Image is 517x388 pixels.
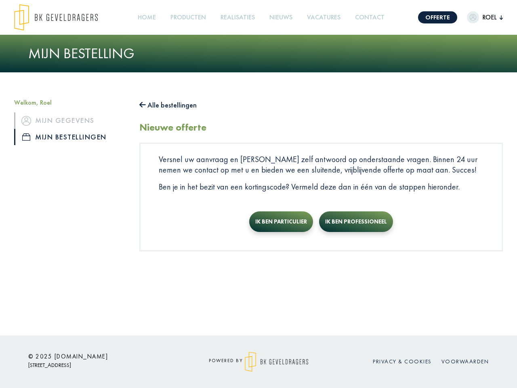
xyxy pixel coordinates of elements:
[14,4,98,31] img: logo
[304,8,344,27] a: Vacatures
[28,45,489,62] h1: Mijn bestelling
[28,353,174,360] h6: © 2025 [DOMAIN_NAME]
[22,133,30,141] img: icon
[352,8,388,27] a: Contact
[319,211,393,232] button: Ik ben professioneel
[14,112,127,129] a: iconMijn gegevens
[135,8,159,27] a: Home
[21,116,31,126] img: icon
[186,352,331,372] div: powered by
[28,360,174,370] p: [STREET_ADDRESS]
[217,8,258,27] a: Realisaties
[167,8,209,27] a: Producten
[14,129,127,145] a: iconMijn bestellingen
[249,211,313,232] button: Ik ben particulier
[14,99,127,106] h5: Welkom, Roel
[266,8,296,27] a: Nieuws
[139,122,206,133] h2: Nieuwe offerte
[139,99,197,112] button: Alle bestellingen
[245,352,308,372] img: logo
[441,358,489,365] a: Voorwaarden
[159,181,483,192] p: Ben je in het bezit van een kortingscode? Vermeld deze dan in één van de stappen hieronder.
[373,358,432,365] a: Privacy & cookies
[159,154,483,175] p: Versnel uw aanvraag en [PERSON_NAME] zelf antwoord op onderstaande vragen. Binnen 24 uur nemen we...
